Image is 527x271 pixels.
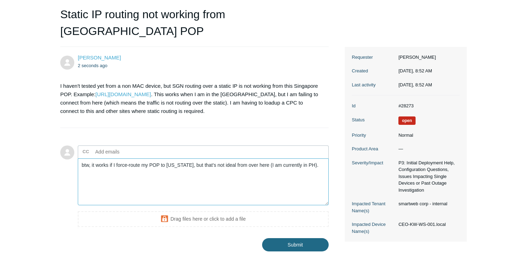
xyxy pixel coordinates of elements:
[395,54,460,61] dd: [PERSON_NAME]
[352,200,395,214] dt: Impacted Tenant Name(s)
[352,116,395,123] dt: Status
[395,200,460,207] dd: smartweb corp - internal
[78,55,121,60] span: Knox Wimberly
[395,132,460,139] dd: Normal
[395,102,460,109] dd: #28273
[83,147,89,157] label: CC
[78,63,108,68] time: 09/20/2025, 08:52
[60,82,322,115] p: I haven't tested yet from a non MAC device, but SGN routing over a static IP is not working from ...
[352,81,395,88] dt: Last activity
[78,158,329,206] textarea: Add your reply
[395,221,460,228] dd: CEO-KW-WS-001.local
[395,145,460,152] dd: —
[93,147,168,157] input: Add emails
[398,68,432,73] time: 09/20/2025, 08:52
[96,91,151,97] a: [URL][DOMAIN_NAME]
[352,102,395,109] dt: Id
[398,116,416,125] span: We are working on a response for you
[60,6,329,47] h1: Static IP routing not working from [GEOGRAPHIC_DATA] POP
[398,82,432,87] time: 09/20/2025, 08:52
[352,159,395,166] dt: Severity/Impact
[352,221,395,235] dt: Impacted Device Name(s)
[395,159,460,194] dd: P3: Initial Deployment Help, Configuration Questions, Issues Impacting Single Devices or Past Out...
[78,55,121,60] a: [PERSON_NAME]
[352,67,395,74] dt: Created
[352,145,395,152] dt: Product Area
[262,238,329,251] input: Submit
[352,132,395,139] dt: Priority
[352,54,395,61] dt: Requester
